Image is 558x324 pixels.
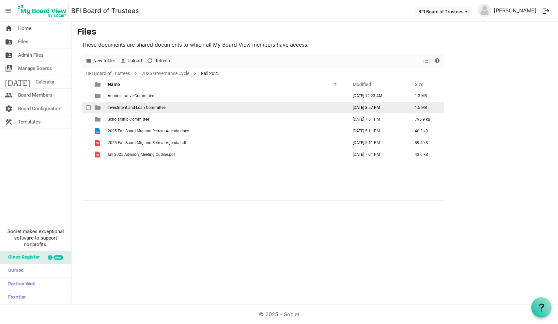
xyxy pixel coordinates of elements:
[140,69,191,78] a: 2025 Governance Cycle
[491,4,539,17] a: [PERSON_NAME]
[346,125,408,137] td: September 24, 2025 5:11 PM column header Modified
[54,255,63,260] div: new
[106,137,346,149] td: 2025 Fall Board Mtg and Retreat Agenda.pdf is template cell column header Name
[154,57,171,65] span: Refresh
[127,57,143,65] span: Upload
[108,152,175,157] span: fall 2025 Advisory Meeting Outline.pdf
[408,113,444,125] td: 795.9 kB is template cell column header Size
[346,102,408,113] td: September 20, 2025 3:57 PM column header Modified
[106,113,346,125] td: Scholarship Committee is template cell column header Name
[346,137,408,149] td: September 24, 2025 5:11 PM column header Modified
[91,90,106,102] td: is template cell column header type
[5,89,13,102] span: people
[2,5,14,17] span: menu
[5,115,13,128] span: construction
[93,57,116,65] span: New folder
[82,113,91,125] td: checkbox
[108,129,189,133] span: 2025 Fall Board Mtg and Retreat Agenda.docx
[18,35,28,48] span: Files
[91,149,106,160] td: is template cell column header type
[91,113,106,125] td: is template cell column header type
[5,62,13,75] span: switch_account
[82,102,91,113] td: checkbox
[82,125,91,137] td: checkbox
[422,57,430,65] button: View dropdownbutton
[5,291,26,304] span: Frontier
[85,69,131,78] a: BFI Board of Trustees
[408,137,444,149] td: 89.4 kB is template cell column header Size
[83,54,117,68] div: New folder
[108,82,120,87] span: Name
[353,82,371,87] span: Modified
[106,125,346,137] td: 2025 Fall Board Mtg and Retreat Agenda.docx is template cell column header Name
[5,278,36,291] span: Partner Web
[408,125,444,137] td: 40.3 kB is template cell column header Size
[106,102,346,113] td: Investment and Loan Committee is template cell column header Name
[108,140,186,145] span: 2025 Fall Board Mtg and Retreat Agenda.pdf
[432,54,443,68] div: Details
[478,4,491,17] img: no-profile-picture.svg
[408,149,444,160] td: 43.6 kB is template cell column header Size
[16,3,69,19] img: My Board View Logo
[82,149,91,160] td: checkbox
[82,137,91,149] td: checkbox
[415,82,424,87] span: Size
[18,22,31,35] span: Home
[82,90,91,102] td: checkbox
[106,90,346,102] td: Administrative Committee is template cell column header Name
[71,4,139,17] a: BFI Board of Trustees
[346,113,408,125] td: September 15, 2025 7:51 PM column header Modified
[5,102,13,115] span: settings
[77,27,553,38] h3: Files
[108,117,149,122] span: Scholarship Committee
[200,69,221,78] span: Fall 2025
[144,54,172,68] div: Refresh
[3,228,69,248] span: Societ makes exceptional software to support nonprofits.
[5,35,13,48] span: folder_shared
[18,115,41,128] span: Templates
[421,54,432,68] div: View
[18,62,52,75] span: Manage Boards
[146,57,171,65] button: Refresh
[91,125,106,137] td: is template cell column header type
[5,264,23,277] span: Sumac
[539,4,553,18] button: logout
[85,57,116,65] button: New folder
[5,49,13,62] span: folder_shared
[408,90,444,102] td: 1.3 MB is template cell column header Size
[91,102,106,113] td: is template cell column header type
[414,7,472,16] button: BFI Board of Trustees dropdownbutton
[18,49,44,62] span: Admin Files
[433,57,442,65] button: Details
[18,89,53,102] span: Board Members
[5,22,13,35] span: home
[91,137,106,149] td: is template cell column header type
[5,251,40,264] span: Glass Register
[346,90,408,102] td: September 21, 2025 12:23 AM column header Modified
[259,311,299,317] a: © 2025 - Societ
[119,57,143,65] button: Upload
[108,94,154,98] span: Administrative Committee
[82,41,444,49] p: These documents are shared documents to which all My Board View members have access.
[18,102,61,115] span: Board Configuration
[408,102,444,113] td: 1.5 MB is template cell column header Size
[35,75,54,88] span: Calendar
[346,149,408,160] td: September 11, 2025 7:01 PM column header Modified
[117,54,144,68] div: Upload
[5,75,30,88] span: [DATE]
[16,3,71,19] a: My Board View Logo
[108,105,165,110] span: Investment and Loan Committee
[106,149,346,160] td: fall 2025 Advisory Meeting Outline.pdf is template cell column header Name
